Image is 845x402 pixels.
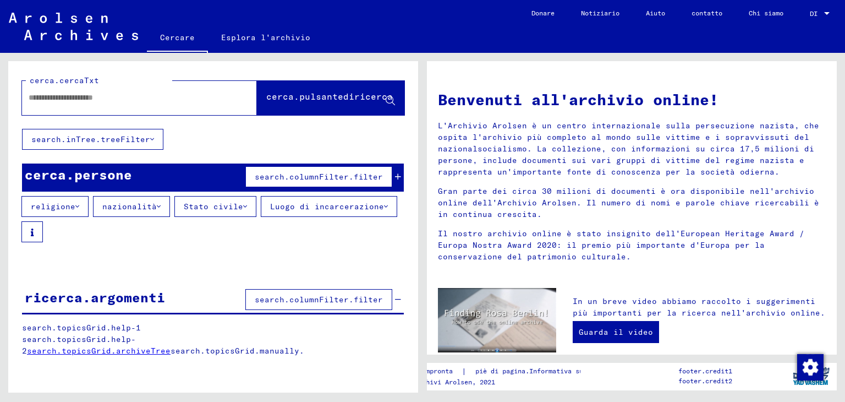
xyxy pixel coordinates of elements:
[257,81,404,115] button: cerca.pulsantediricerca
[438,288,556,352] img: video.jpg
[438,186,819,219] font: Gran parte dei circa 30 milioni di documenti è ora disponibile nell'archivio online dell'Archivio...
[467,366,639,377] a: piè di pagina.Informativa sulla privacy
[462,366,467,376] font: |
[245,289,392,310] button: search.columnFilter.filter
[270,202,384,211] font: Luogo di incarcerazione
[261,196,397,217] button: Luogo di incarcerazione
[810,9,817,18] font: DI
[245,166,392,187] button: search.columnFilter.filter
[573,296,825,318] font: In un breve video abbiamo raccolto i suggerimenti più importanti per la ricerca nell'archivio onl...
[579,327,653,337] font: Guarda il video
[25,289,165,306] font: ricerca.argomenti
[266,91,393,102] font: cerca.pulsantediricerca
[678,377,732,385] font: footer.credit2
[147,24,208,53] a: Cercare
[184,202,243,211] font: Stato civile
[749,9,783,17] font: Chi siamo
[368,378,495,386] font: Copyright © Archivi Arolsen, 2021
[160,32,195,42] font: Cercare
[208,24,323,51] a: Esplora l'archivio
[102,202,157,211] font: nazionalità
[438,121,819,177] font: L'Archivio Arolsen è un centro internazionale sulla persecuzione nazista, che ospita l'archivio p...
[692,9,722,17] font: contatto
[797,354,823,380] div: Modifica consenso
[531,9,555,17] font: Donare
[791,362,832,390] img: yv_logo.png
[30,75,99,85] font: cerca.cercaTxt
[31,134,150,144] font: search.inTree.treeFilter
[438,229,804,262] font: Il nostro archivio online è stato insignito dell'European Heritage Award / Europa Nostra Award 20...
[678,367,732,375] font: footer.credit1
[174,196,256,217] button: Stato civile
[25,166,132,183] font: cerca.persone
[255,295,383,305] font: search.columnFilter.filter
[9,13,138,40] img: Arolsen_neg.svg
[438,90,718,109] font: Benvenuti all'archivio online!
[27,346,171,356] a: search.topicsGrid.archiveTree
[475,367,625,375] font: piè di pagina.Informativa sulla privacy
[31,202,75,211] font: religione
[93,196,170,217] button: nazionalità
[573,321,659,343] a: Guarda il video
[171,346,304,356] font: search.topicsGrid.manually.
[221,32,310,42] font: Esplora l'archivio
[22,129,163,150] button: search.inTree.treeFilter
[255,172,383,182] font: search.columnFilter.filter
[797,354,824,381] img: Modifica consenso
[581,9,619,17] font: Notiziario
[22,323,141,333] font: search.topicsGrid.help-1
[21,196,89,217] button: religione
[646,9,665,17] font: Aiuto
[22,334,136,356] font: search.topicsGrid.help-2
